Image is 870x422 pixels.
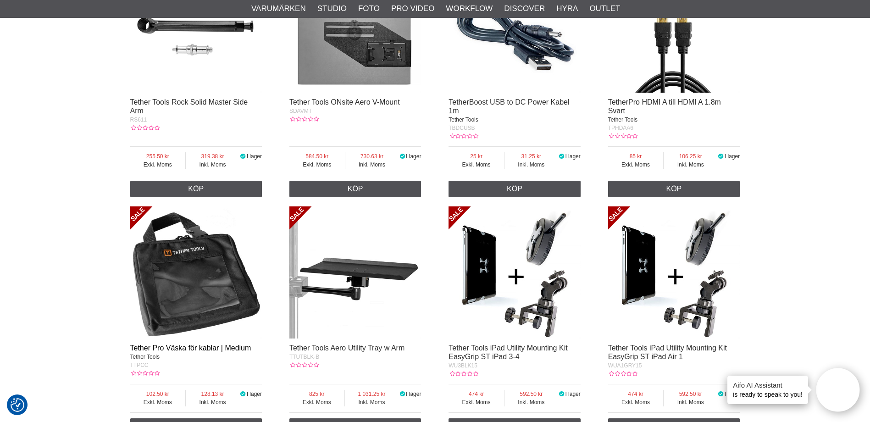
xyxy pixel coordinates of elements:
span: 102.50 [130,390,186,398]
a: TetherPro HDMI A till HDMI A 1.8m Svart [608,98,721,115]
span: Inkl. Moms [345,161,399,169]
span: Tether Tools [608,117,637,123]
img: Tether Tools Aero Utility Tray w Arm [289,206,421,339]
div: Kundbetyg: 0 [449,370,478,378]
div: Kundbetyg: 0 [130,369,160,378]
span: Tether Tools [130,354,160,360]
span: TPHDAA6 [608,125,633,131]
span: Exkl. Moms [608,161,664,169]
span: Inkl. Moms [664,161,717,169]
img: Tether Tools iPad Utility Mounting Kit EasyGrip ST iPad 3-4 [449,206,581,339]
a: Pro Video [391,3,434,15]
a: Varumärken [251,3,306,15]
span: Exkl. Moms [449,398,504,406]
span: Inkl. Moms [504,161,558,169]
a: Tether Tools iPad Utility Mounting Kit EasyGrip ST iPad Air 1 [608,344,727,361]
a: Tether Pro Väska för kablar | Medium [130,344,251,352]
span: 592.50 [664,390,717,398]
i: I lager [239,391,247,397]
span: 584.50 [289,152,345,161]
img: Tether Pro Väska för kablar | Medium [130,206,262,339]
span: 25 [449,152,504,161]
div: Kundbetyg: 0 [449,132,478,140]
span: Exkl. Moms [130,398,186,406]
span: WUA1GRY15 [608,362,642,369]
a: Studio [317,3,347,15]
span: Exkl. Moms [608,398,664,406]
i: I lager [717,153,725,160]
span: 474 [608,390,664,398]
i: I lager [717,391,725,397]
button: Samtyckesinställningar [11,397,24,413]
span: 128.13 [186,390,239,398]
span: SDAVMT [289,108,312,114]
span: Exkl. Moms [289,161,345,169]
div: Kundbetyg: 0 [608,370,637,378]
img: Revisit consent button [11,398,24,412]
a: Tether Tools Aero Utility Tray w Arm [289,344,405,352]
span: RS611 [130,117,147,123]
span: WU3BLK15 [449,362,477,369]
i: I lager [239,153,247,160]
span: 592.50 [504,390,558,398]
div: Kundbetyg: 0 [608,132,637,140]
span: 1 031.25 [345,390,399,398]
span: Inkl. Moms [186,398,239,406]
a: Köp [130,181,262,197]
span: 255.50 [130,152,186,161]
span: I lager [725,153,740,160]
span: I lager [247,153,262,160]
a: Outlet [589,3,620,15]
span: Inkl. Moms [664,398,717,406]
span: Inkl. Moms [345,398,399,406]
a: Discover [504,3,545,15]
a: Tether Tools iPad Utility Mounting Kit EasyGrip ST iPad 3-4 [449,344,567,361]
span: TBDCUSB [449,125,475,131]
span: 474 [449,390,504,398]
span: Exkl. Moms [130,161,186,169]
span: Exkl. Moms [289,398,344,406]
i: I lager [558,391,565,397]
a: Köp [449,181,581,197]
span: Tether Tools [449,117,478,123]
img: Tether Tools iPad Utility Mounting Kit EasyGrip ST iPad Air 1 [608,206,740,339]
span: I lager [247,391,262,397]
span: TTUTBLK-B [289,354,319,360]
a: Köp [289,181,421,197]
a: Hyra [556,3,578,15]
a: Tether Tools ONsite Aero V-Mount [289,98,400,106]
div: is ready to speak to you! [727,376,808,404]
span: 106.25 [664,152,717,161]
div: Kundbetyg: 0 [289,115,319,123]
span: 730.63 [345,152,399,161]
span: I lager [565,153,580,160]
div: Kundbetyg: 0 [130,124,160,132]
i: I lager [399,153,406,160]
span: 825 [289,390,344,398]
h4: Aifo AI Assistant [733,380,803,390]
a: Workflow [446,3,493,15]
span: I lager [565,391,580,397]
a: Köp [608,181,740,197]
span: TTPCC [130,362,149,368]
a: Foto [358,3,380,15]
span: I lager [406,391,421,397]
i: I lager [399,391,406,397]
span: Inkl. Moms [186,161,239,169]
div: Kundbetyg: 0 [289,361,319,369]
span: 85 [608,152,664,161]
span: 319.38 [186,152,239,161]
a: TetherBoost USB to DC Power Kabel 1m [449,98,569,115]
span: I lager [406,153,421,160]
span: I lager [725,391,740,397]
i: I lager [558,153,565,160]
a: Tether Tools Rock Solid Master Side Arm [130,98,248,115]
span: Exkl. Moms [449,161,504,169]
span: Inkl. Moms [504,398,558,406]
span: 31.25 [504,152,558,161]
